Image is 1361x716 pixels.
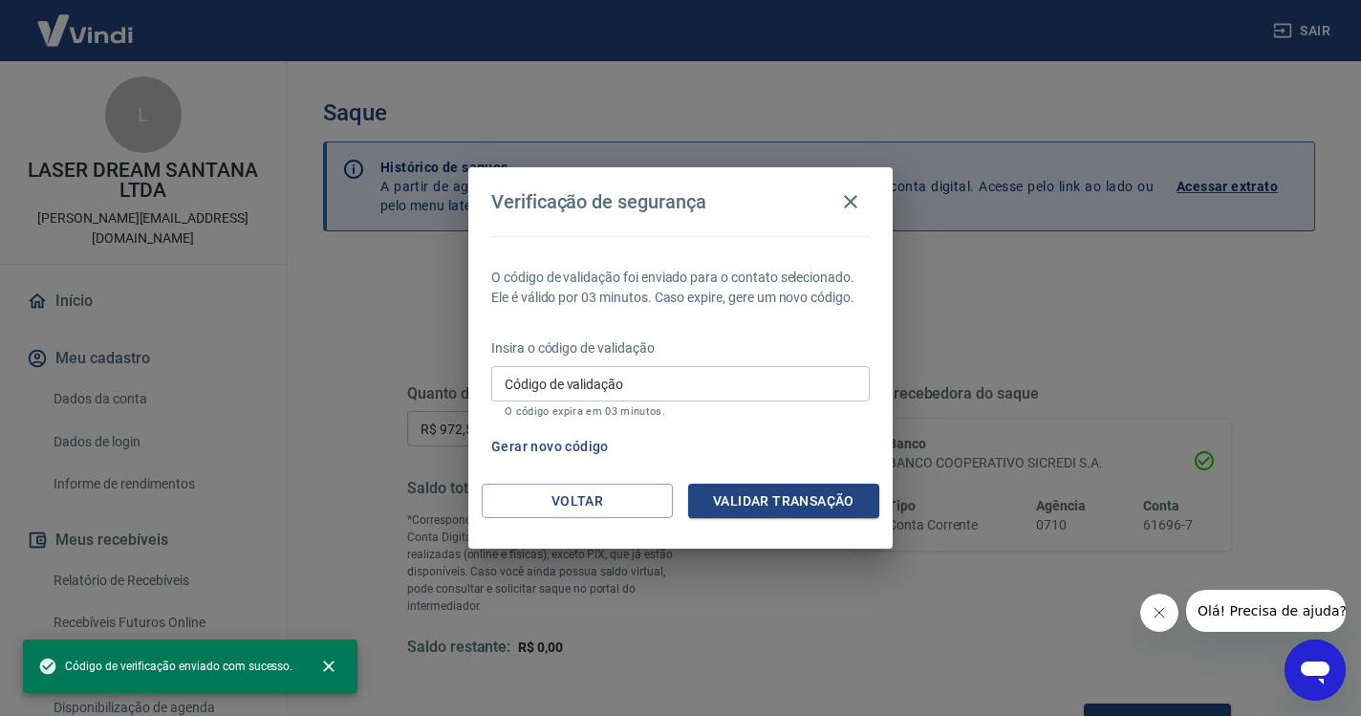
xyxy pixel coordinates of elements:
[491,190,706,213] h4: Verificação de segurança
[491,268,870,308] p: O código de validação foi enviado para o contato selecionado. Ele é válido por 03 minutos. Caso e...
[688,484,879,519] button: Validar transação
[1140,594,1178,632] iframe: Fechar mensagem
[491,338,870,358] p: Insira o código de validação
[308,645,350,687] button: close
[11,13,161,29] span: Olá! Precisa de ajuda?
[482,484,673,519] button: Voltar
[505,405,856,418] p: O código expira em 03 minutos.
[1285,640,1346,701] iframe: Botão para abrir a janela de mensagens
[1186,590,1346,632] iframe: Mensagem da empresa
[484,429,616,465] button: Gerar novo código
[38,657,292,676] span: Código de verificação enviado com sucesso.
